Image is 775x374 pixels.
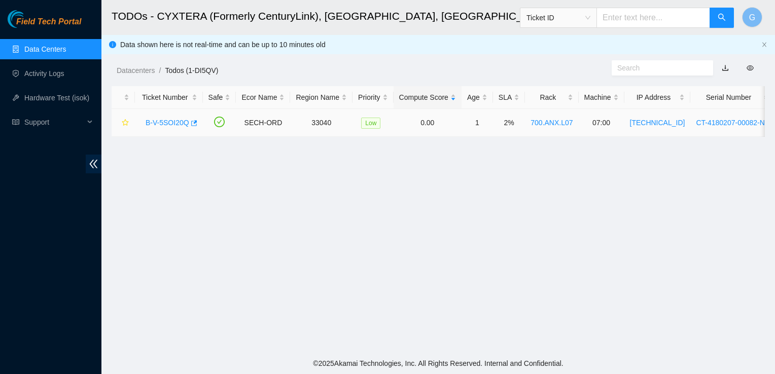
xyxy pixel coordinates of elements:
a: Akamai TechnologiesField Tech Portal [8,18,81,31]
span: star [122,119,129,127]
td: SECH-ORD [236,109,290,137]
td: 33040 [290,109,353,137]
a: Data Centers [24,45,66,53]
td: 07:00 [579,109,624,137]
a: Todos (1-DI5QV) [165,66,218,74]
a: CT-4180207-00082-N0 [696,119,768,127]
button: close [761,42,767,48]
span: check-circle [214,117,225,127]
a: Datacenters [117,66,155,74]
span: Field Tech Portal [16,17,81,27]
a: [TECHNICAL_ID] [630,119,685,127]
span: read [12,119,19,126]
span: / [159,66,161,74]
button: search [710,8,734,28]
footer: © 2025 Akamai Technologies, Inc. All Rights Reserved. Internal and Confidential. [101,353,775,374]
img: Akamai Technologies [8,10,51,28]
span: eye [747,64,754,71]
span: G [749,11,755,24]
a: B-V-5SOI20Q [146,119,189,127]
span: search [718,13,726,23]
span: double-left [86,155,101,173]
a: Activity Logs [24,69,64,78]
input: Enter text here... [596,8,710,28]
button: G [742,7,762,27]
button: star [117,115,129,131]
a: 700.ANX.L07 [531,119,573,127]
td: 0.00 [394,109,462,137]
span: Support [24,112,84,132]
span: Ticket ID [526,10,590,25]
input: Search [617,62,699,73]
td: 1 [462,109,493,137]
button: download [714,60,736,76]
span: Low [361,118,380,129]
td: 2% [493,109,525,137]
a: Hardware Test (isok) [24,94,89,102]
